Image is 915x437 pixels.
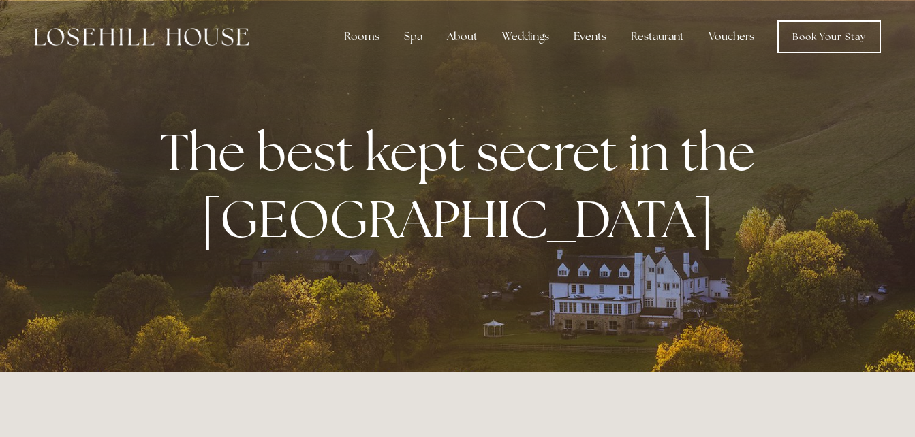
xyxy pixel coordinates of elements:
[333,23,390,50] div: Rooms
[160,118,766,252] strong: The best kept secret in the [GEOGRAPHIC_DATA]
[393,23,433,50] div: Spa
[34,28,249,46] img: Losehill House
[620,23,695,50] div: Restaurant
[777,20,881,53] a: Book Your Stay
[491,23,560,50] div: Weddings
[563,23,617,50] div: Events
[698,23,765,50] a: Vouchers
[436,23,488,50] div: About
